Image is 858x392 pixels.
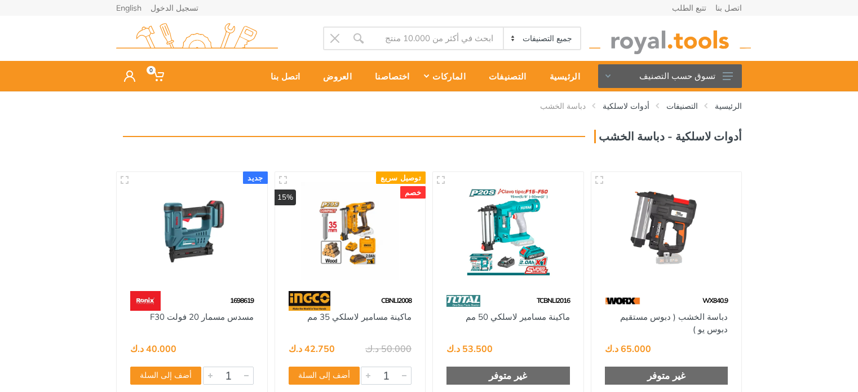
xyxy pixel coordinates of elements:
[534,61,588,91] a: الرئيسية
[702,296,728,305] span: WX840.9
[308,64,360,88] div: العروض
[620,311,728,335] a: دباسة الخشب ( دبوس مستقيم دبوس يو )
[130,291,161,311] img: 130.webp
[443,182,573,280] img: Royal Tools - ماكينة مسامير لاسلكي 50 مم
[360,64,417,88] div: اختصاصنا
[360,61,417,91] a: اختصاصنا
[605,291,640,311] img: 97.webp
[289,291,331,311] img: 91.webp
[446,291,480,311] img: 86.webp
[143,61,172,91] a: 0
[603,100,649,112] a: أدوات لاسلكية
[151,4,198,12] a: تسجيل الدخول
[715,4,742,12] a: اتصل بنا
[307,311,412,322] a: ماكينة مسامير لاسلكي 35 مم
[474,61,534,91] a: التصنيفات
[116,4,141,12] a: English
[672,4,706,12] a: تتبع الطلب
[116,23,278,54] img: royal.tools Logo
[605,344,651,353] div: 65.000 د.ك
[289,344,335,353] div: 42.750 د.ك
[130,367,201,385] button: أضف إلى السلة
[400,186,426,199] div: خصم
[602,182,732,280] img: Royal Tools - دباسة الخشب ( دبوس مستقيم دبوس يو )
[243,171,267,184] div: جديد
[370,27,503,50] input: Site search
[534,64,588,88] div: الرئيسية
[116,100,742,112] nav: breadcrumb
[605,367,728,385] div: غير متوفر
[715,100,742,112] a: الرئيسية
[255,64,308,88] div: اتصل بنا
[255,61,308,91] a: اتصل بنا
[275,190,296,205] div: 15%
[376,171,426,184] div: توصيل سريع
[230,296,254,305] span: 1698619
[446,367,570,385] div: غير متوفر
[127,182,257,280] img: Royal Tools - مسدس مسمار 20 فولت F30
[150,311,254,322] a: مسدس مسمار 20 فولت F30
[523,100,586,112] li: دباسة الخشب
[308,61,360,91] a: العروض
[537,296,570,305] span: TCBNLI2016
[466,311,570,322] a: ماكينة مسامير لاسلكي 50 مم
[289,367,360,385] button: أضف إلى السلة
[594,130,742,143] h3: أدوات لاسلكية - دباسة الخشب
[446,344,493,353] div: 53.500 د.ك
[130,344,176,353] div: 40.000 د.ك
[381,296,412,305] span: CBNLI2008
[285,182,415,280] img: Royal Tools - ماكينة مسامير لاسلكي 35 مم
[417,64,473,88] div: الماركات
[598,64,742,88] button: تسوق حسب التصنيف
[474,64,534,88] div: التصنيفات
[365,344,412,353] div: 50.000 د.ك
[666,100,698,112] a: التصنيفات
[589,23,751,54] img: royal.tools Logo
[147,66,156,74] span: 0
[503,28,580,49] select: Category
